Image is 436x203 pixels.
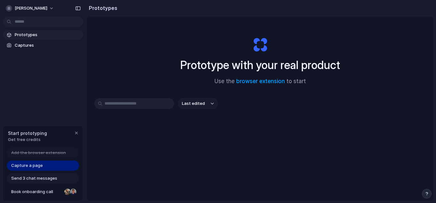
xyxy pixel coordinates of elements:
[11,150,66,156] span: Add the browser extension
[15,32,81,38] span: Prototypes
[86,4,117,12] h2: Prototypes
[69,188,77,196] div: Christian Iacullo
[3,3,57,13] button: [PERSON_NAME]
[8,137,47,143] span: Get free credits
[11,162,43,169] span: Capture a page
[3,41,83,50] a: Captures
[11,189,62,195] span: Book onboarding call
[8,130,47,137] span: Start prototyping
[7,187,79,197] a: Book onboarding call
[180,57,340,74] h1: Prototype with your real product
[15,5,47,12] span: [PERSON_NAME]
[11,175,57,182] span: Send 3 chat messages
[64,188,71,196] div: Nicole Kubica
[15,42,81,49] span: Captures
[182,100,205,107] span: Last edited
[236,78,285,84] a: browser extension
[214,77,306,86] span: Use the to start
[3,30,83,40] a: Prototypes
[178,98,218,109] button: Last edited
